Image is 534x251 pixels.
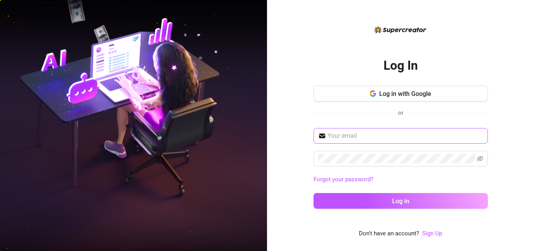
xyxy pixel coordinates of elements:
input: Your email [328,131,483,141]
a: Forgot your password? [314,175,488,184]
span: eye-invisible [477,155,483,162]
button: Log in [314,193,488,209]
span: Don't have an account? [359,229,419,238]
a: Forgot your password? [314,176,373,183]
button: Log in with Google [314,86,488,101]
img: logo-BBDzfeDw.svg [375,26,426,33]
span: Log in with Google [379,90,431,98]
a: Sign Up [422,229,442,238]
h2: Log In [383,58,418,74]
span: or [398,109,403,116]
a: Sign Up [422,230,442,237]
span: Log in [392,197,409,205]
